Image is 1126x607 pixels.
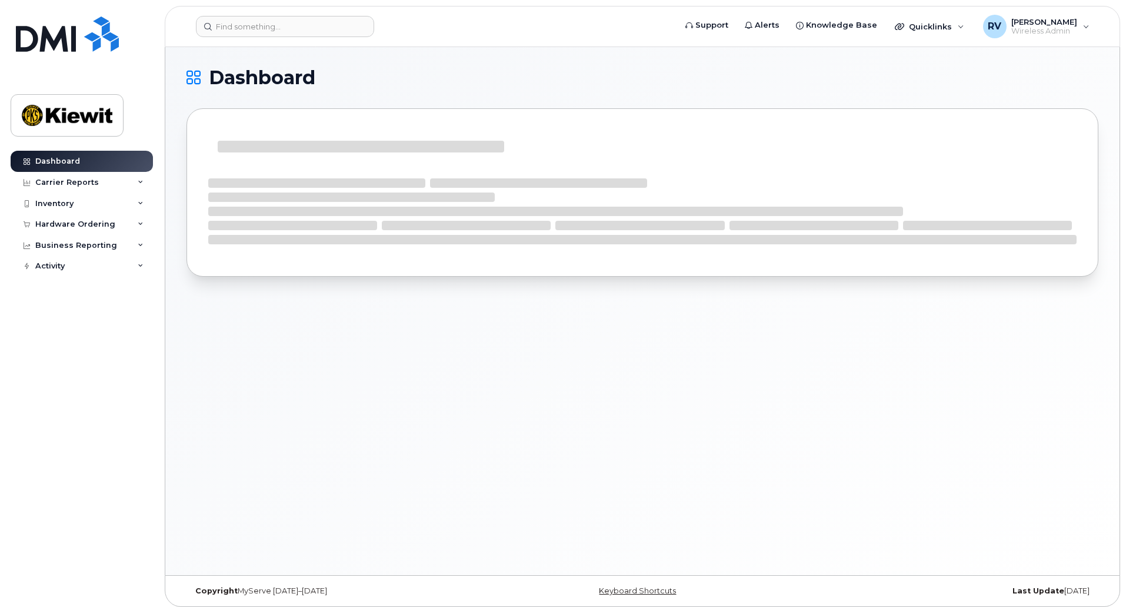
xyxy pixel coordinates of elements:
strong: Copyright [195,586,238,595]
iframe: Messenger Launcher [1075,556,1117,598]
a: Keyboard Shortcuts [599,586,676,595]
span: Dashboard [209,69,315,87]
strong: Last Update [1012,586,1064,595]
div: [DATE] [794,586,1098,596]
div: MyServe [DATE]–[DATE] [186,586,491,596]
